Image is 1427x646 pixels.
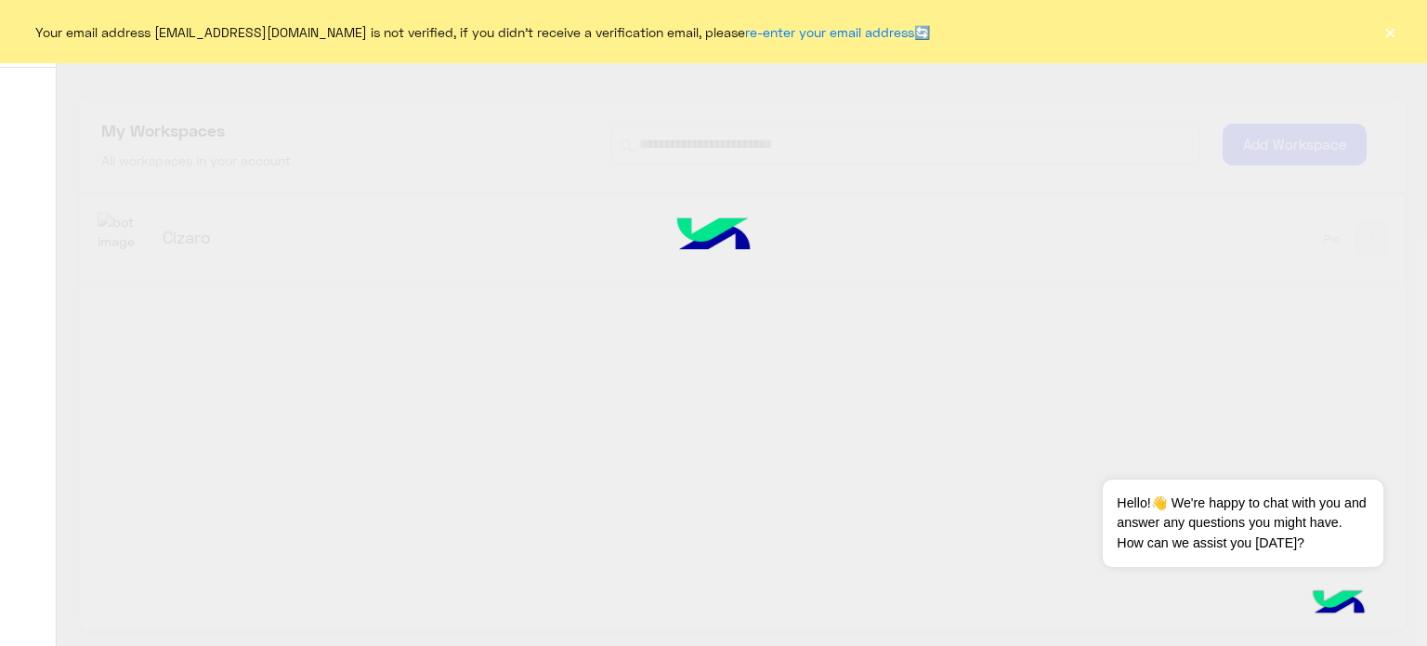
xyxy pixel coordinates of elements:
a: re-enter your email address [745,24,914,40]
button: × [1381,22,1399,41]
span: Hello!👋 We're happy to chat with you and answer any questions you might have. How can we assist y... [1103,480,1382,567]
img: hulul-logo.png [1306,572,1371,637]
span: Your email address [EMAIL_ADDRESS][DOMAIN_NAME] is not verified, if you didn't receive a verifica... [35,22,930,42]
img: hulul-logo.png [644,191,783,283]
